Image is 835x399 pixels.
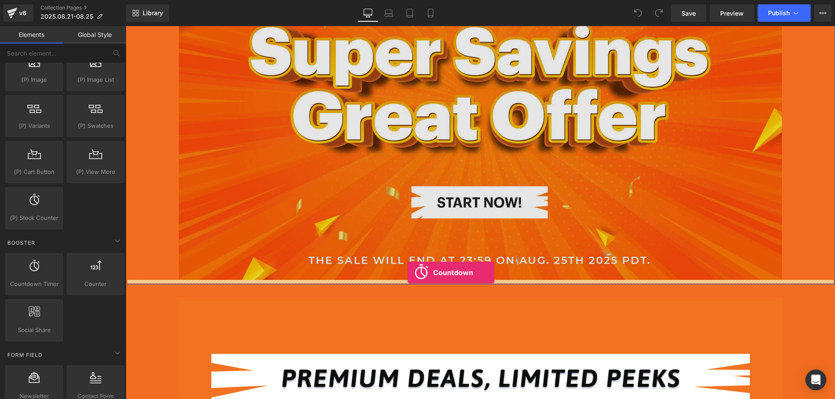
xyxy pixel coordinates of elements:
span: Library [143,9,163,17]
a: New Library [126,4,169,22]
span: Social Share [8,326,60,335]
span: (P) Stock Counter [8,213,60,223]
div: Open Intercom Messenger [805,369,826,390]
span: (P) View More [69,167,122,176]
span: (P) Image List [69,75,122,84]
button: Undo [629,4,647,22]
span: (P) Cart Button [8,167,60,176]
span: (P) Image [8,75,60,84]
a: Collection Pages [40,4,126,11]
span: Counter [69,279,122,289]
a: Laptop [378,4,399,22]
span: Form Field [7,351,43,359]
a: Desktop [357,4,378,22]
a: Tablet [399,4,420,22]
div: v6 [17,7,28,19]
span: Save [681,9,696,18]
span: (P) Variants [8,121,60,130]
a: Preview [710,4,754,22]
button: Publish [758,4,811,22]
button: More [814,4,832,22]
a: Mobile [420,4,441,22]
span: Countdown Timer [8,279,60,289]
a: Global Style [63,26,126,43]
span: Booster [7,239,36,247]
a: v6 [3,4,33,22]
button: Redo [650,4,668,22]
span: Publish [768,10,790,17]
span: (P) Swatches [69,121,122,130]
span: 2025.08.21-08.25 [40,13,93,20]
span: Preview [720,9,744,18]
